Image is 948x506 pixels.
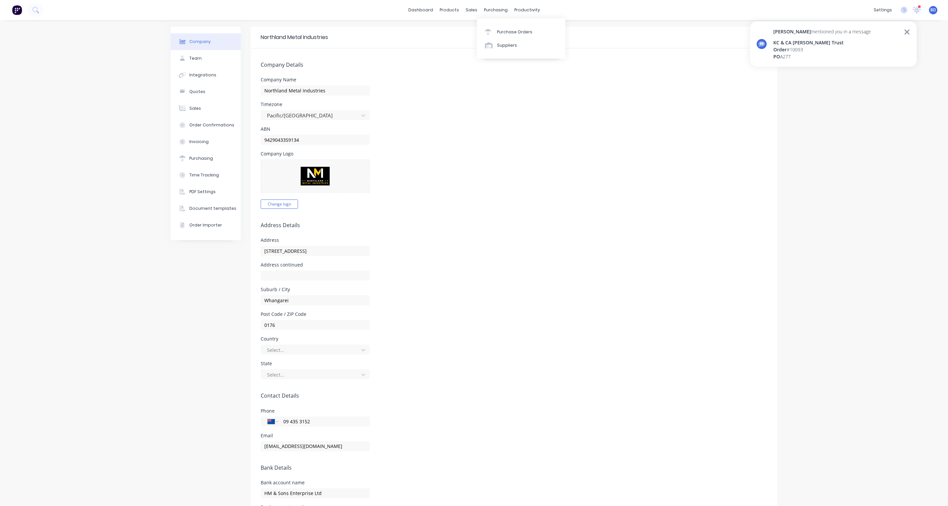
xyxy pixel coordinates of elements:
h5: Address Details [261,222,767,228]
h5: Bank Details [261,465,767,471]
div: Team [189,55,202,61]
div: Bank account name [261,480,370,485]
img: Factory [12,5,22,15]
div: Purchasing [189,155,213,161]
span: PO [773,53,780,60]
button: Time Tracking [171,167,241,183]
div: PDF Settings [189,189,216,195]
div: Purchase Orders [497,29,532,35]
div: # 10093 [773,46,871,53]
div: Company Name [261,77,370,82]
div: Phone [261,409,370,413]
div: Address [261,238,370,242]
div: settings [870,5,895,15]
button: Order Importer [171,217,241,233]
div: mentioned you in a message [773,28,871,35]
div: Quotes [189,89,205,95]
div: Suppliers [497,42,517,48]
a: dashboard [405,5,436,15]
button: PDF Settings [171,183,241,200]
button: Sales [171,100,241,117]
div: Invoicing [189,139,209,145]
div: Email [261,433,370,438]
button: Invoicing [171,133,241,150]
div: Order Confirmations [189,122,234,128]
div: Integrations [189,72,216,78]
div: Company [189,39,211,45]
a: Purchase Orders [477,25,565,38]
button: Change logo [261,199,298,209]
div: KC & CA [PERSON_NAME] Trust [773,39,871,46]
div: Post Code / ZIP Code [261,312,370,317]
div: Order Importer [189,222,222,228]
div: Sales [189,105,201,111]
div: Company Logo [261,151,370,156]
span: [PERSON_NAME] [773,28,811,35]
div: Timezone [261,102,370,107]
div: ABN [261,127,370,131]
div: Time Tracking [189,172,219,178]
span: Order [773,46,787,53]
button: Purchasing [171,150,241,167]
span: BD [930,7,936,13]
div: Country [261,337,370,341]
div: sales [462,5,481,15]
button: Integrations [171,67,241,83]
button: Company [171,33,241,50]
button: Order Confirmations [171,117,241,133]
div: A277 [773,53,871,60]
div: Northland Metal Industries [261,33,328,41]
div: purchasing [481,5,511,15]
div: productivity [511,5,543,15]
div: products [436,5,462,15]
a: Suppliers [477,39,565,52]
button: Quotes [171,83,241,100]
div: Suburb / City [261,287,370,292]
h5: Company Details [261,62,767,68]
h5: Contact Details [261,393,767,399]
div: State [261,361,370,366]
button: Team [171,50,241,67]
div: Address continued [261,263,370,267]
button: Document templates [171,200,241,217]
div: Document templates [189,205,236,211]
